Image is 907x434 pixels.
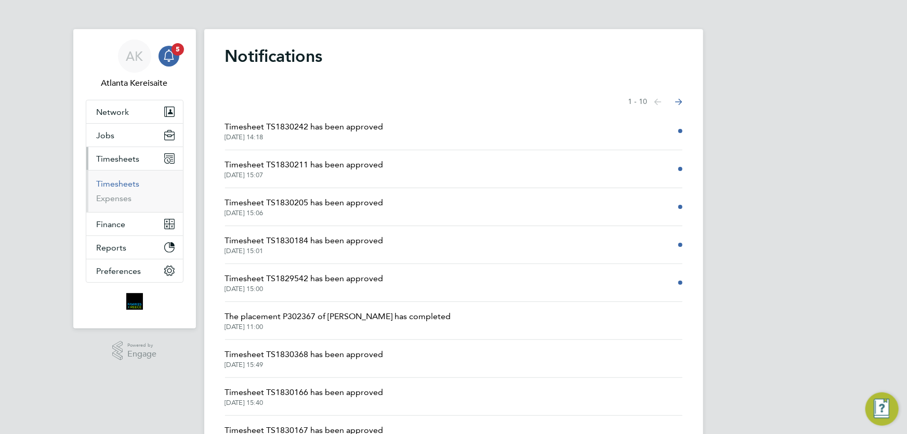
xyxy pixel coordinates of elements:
[86,293,183,310] a: Go to home page
[86,40,183,89] a: AKAtlanta Kereisaite
[112,341,156,361] a: Powered byEngage
[225,196,384,217] a: Timesheet TS1830205 has been approved[DATE] 15:06
[86,100,183,123] button: Network
[86,147,183,170] button: Timesheets
[225,323,451,331] span: [DATE] 11:00
[172,43,184,56] span: 5
[225,209,384,217] span: [DATE] 15:06
[86,170,183,212] div: Timesheets
[865,392,899,426] button: Engage Resource Center
[97,266,141,276] span: Preferences
[225,272,384,293] a: Timesheet TS1829542 has been approved[DATE] 15:00
[225,247,384,255] span: [DATE] 15:01
[225,310,451,323] span: The placement P302367 of [PERSON_NAME] has completed
[225,348,384,361] span: Timesheet TS1830368 has been approved
[225,121,384,133] span: Timesheet TS1830242 has been approved
[97,107,129,117] span: Network
[225,171,384,179] span: [DATE] 15:07
[159,40,179,73] a: 5
[225,196,384,209] span: Timesheet TS1830205 has been approved
[97,130,115,140] span: Jobs
[97,179,140,189] a: Timesheets
[126,293,143,310] img: bromak-logo-retina.png
[97,219,126,229] span: Finance
[86,77,183,89] span: Atlanta Kereisaite
[225,234,384,247] span: Timesheet TS1830184 has been approved
[225,386,384,399] span: Timesheet TS1830166 has been approved
[628,97,648,107] span: 1 - 10
[225,361,384,369] span: [DATE] 15:49
[225,348,384,369] a: Timesheet TS1830368 has been approved[DATE] 15:49
[225,159,384,171] span: Timesheet TS1830211 has been approved
[126,49,143,63] span: AK
[225,159,384,179] a: Timesheet TS1830211 has been approved[DATE] 15:07
[225,310,451,331] a: The placement P302367 of [PERSON_NAME] has completed[DATE] 11:00
[127,350,156,359] span: Engage
[225,272,384,285] span: Timesheet TS1829542 has been approved
[86,124,183,147] button: Jobs
[225,46,682,67] h1: Notifications
[225,234,384,255] a: Timesheet TS1830184 has been approved[DATE] 15:01
[86,236,183,259] button: Reports
[225,121,384,141] a: Timesheet TS1830242 has been approved[DATE] 14:18
[97,154,140,164] span: Timesheets
[97,243,127,253] span: Reports
[86,259,183,282] button: Preferences
[225,133,384,141] span: [DATE] 14:18
[86,213,183,235] button: Finance
[73,29,196,328] nav: Main navigation
[97,193,132,203] a: Expenses
[127,341,156,350] span: Powered by
[225,285,384,293] span: [DATE] 15:00
[628,91,682,112] nav: Select page of notifications list
[225,386,384,407] a: Timesheet TS1830166 has been approved[DATE] 15:40
[225,399,384,407] span: [DATE] 15:40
